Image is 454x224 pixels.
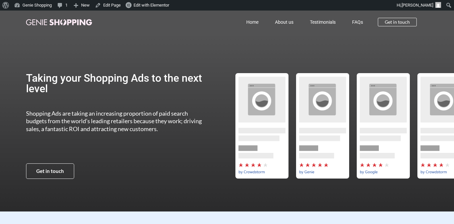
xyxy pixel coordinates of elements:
[353,73,413,179] div: by-google
[402,3,433,8] span: [PERSON_NAME]
[36,169,64,174] span: Get in touch
[134,3,169,8] span: Edit with Elementor
[238,14,267,30] a: Home
[267,14,302,30] a: About us
[292,73,353,179] div: by-genie
[231,73,292,179] div: by-crowdstorm
[302,14,344,30] a: Testimonials
[385,20,410,24] span: Get in touch
[121,14,372,30] nav: Menu
[26,110,202,132] span: Shopping Ads are taking an increasing proportion of paid search budgets from the world’s leading ...
[378,18,417,26] a: Get in touch
[231,73,292,179] div: 2 / 5
[26,19,92,25] img: genie-shopping-logo
[292,73,353,179] div: 3 / 5
[344,14,371,30] a: FAQs
[26,73,208,94] h2: Taking your Shopping Ads to the next level
[26,163,74,179] a: Get in touch
[353,73,413,179] div: 4 / 5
